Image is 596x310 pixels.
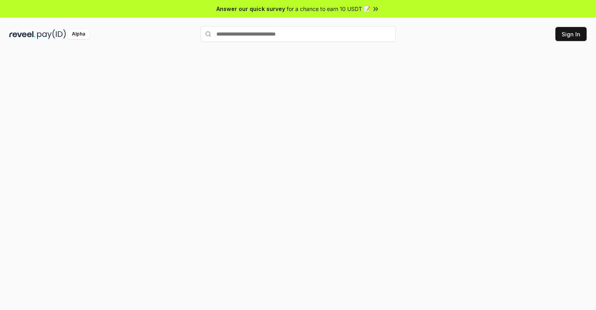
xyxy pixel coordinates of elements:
[9,29,36,39] img: reveel_dark
[37,29,66,39] img: pay_id
[287,5,370,13] span: for a chance to earn 10 USDT 📝
[68,29,89,39] div: Alpha
[216,5,285,13] span: Answer our quick survey
[555,27,587,41] button: Sign In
